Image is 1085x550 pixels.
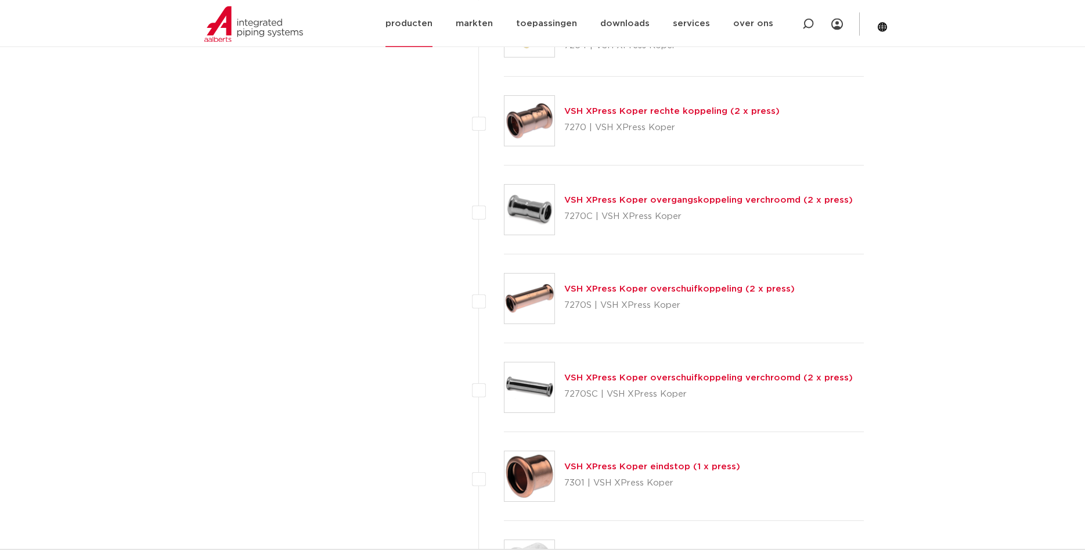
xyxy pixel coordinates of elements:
[564,207,853,226] p: 7270C | VSH XPress Koper
[564,474,740,493] p: 7301 | VSH XPress Koper
[564,296,795,315] p: 7270S | VSH XPress Koper
[564,373,853,382] a: VSH XPress Koper overschuifkoppeling verchroomd (2 x press)
[564,118,780,137] p: 7270 | VSH XPress Koper
[564,385,853,404] p: 7270SC | VSH XPress Koper
[564,196,853,204] a: VSH XPress Koper overgangskoppeling verchroomd (2 x press)
[504,185,554,235] img: Thumbnail for VSH XPress Koper overgangskoppeling verchroomd (2 x press)
[504,96,554,146] img: Thumbnail for VSH XPress Koper rechte koppeling (2 x press)
[504,274,554,323] img: Thumbnail for VSH XPress Koper overschuifkoppeling (2 x press)
[564,462,740,471] a: VSH XPress Koper eindstop (1 x press)
[504,362,554,412] img: Thumbnail for VSH XPress Koper overschuifkoppeling verchroomd (2 x press)
[564,285,795,293] a: VSH XPress Koper overschuifkoppeling (2 x press)
[504,451,554,501] img: Thumbnail for VSH XPress Koper eindstop (1 x press)
[564,107,780,116] a: VSH XPress Koper rechte koppeling (2 x press)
